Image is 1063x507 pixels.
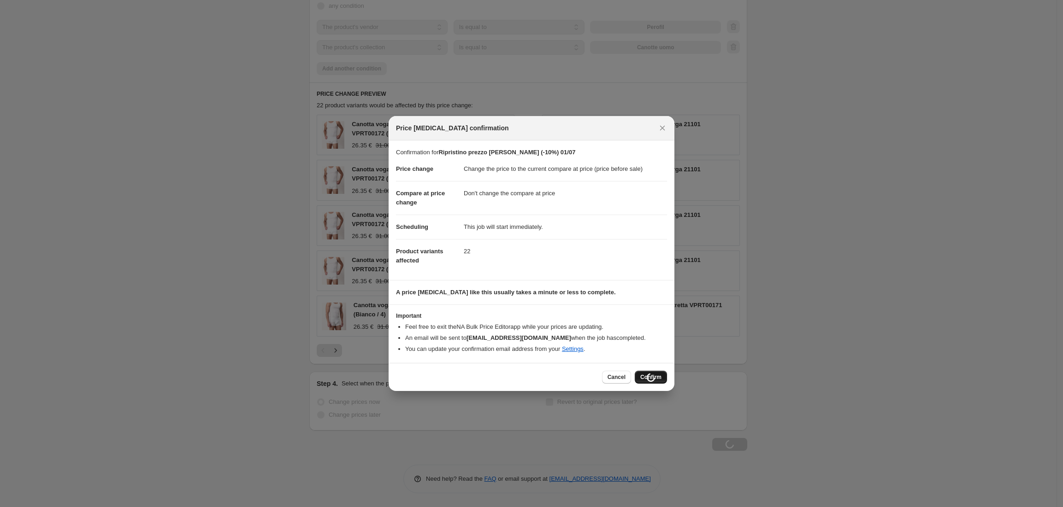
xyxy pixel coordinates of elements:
li: You can update your confirmation email address from your . [405,344,667,354]
li: Feel free to exit the NA Bulk Price Editor app while your prices are updating. [405,322,667,332]
dd: Don't change the compare at price [464,181,667,205]
span: Price [MEDICAL_DATA] confirmation [396,123,509,133]
dd: Change the price to the current compare at price (price before sale) [464,157,667,181]
li: An email will be sent to when the job has completed . [405,333,667,343]
dd: This job will start immediately. [464,215,667,239]
span: Compare at price change [396,190,445,206]
h3: Important [396,312,667,320]
span: Scheduling [396,223,428,230]
button: Cancel [602,371,631,384]
b: Ripristino prezzo [PERSON_NAME] (-10%) 01/07 [438,149,575,156]
b: A price [MEDICAL_DATA] like this usually takes a minute or less to complete. [396,289,616,296]
span: Product variants affected [396,248,443,264]
a: Settings [562,345,584,352]
span: Cancel [608,373,626,381]
button: Close [656,122,669,134]
p: Confirmation for [396,148,667,157]
span: Price change [396,165,433,172]
dd: 22 [464,239,667,263]
b: [EMAIL_ADDRESS][DOMAIN_NAME] [467,334,571,341]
